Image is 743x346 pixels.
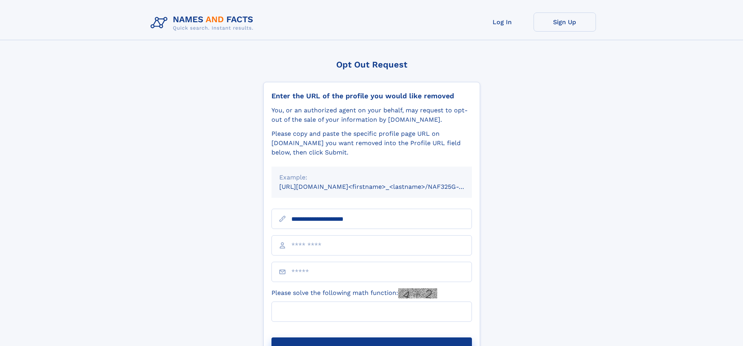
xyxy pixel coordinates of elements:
div: You, or an authorized agent on your behalf, may request to opt-out of the sale of your informatio... [271,106,472,124]
a: Log In [471,12,534,32]
div: Opt Out Request [263,60,480,69]
div: Example: [279,173,464,182]
small: [URL][DOMAIN_NAME]<firstname>_<lastname>/NAF325G-xxxxxxxx [279,183,487,190]
div: Enter the URL of the profile you would like removed [271,92,472,100]
div: Please copy and paste the specific profile page URL on [DOMAIN_NAME] you want removed into the Pr... [271,129,472,157]
img: Logo Names and Facts [147,12,260,34]
a: Sign Up [534,12,596,32]
label: Please solve the following math function: [271,288,437,298]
